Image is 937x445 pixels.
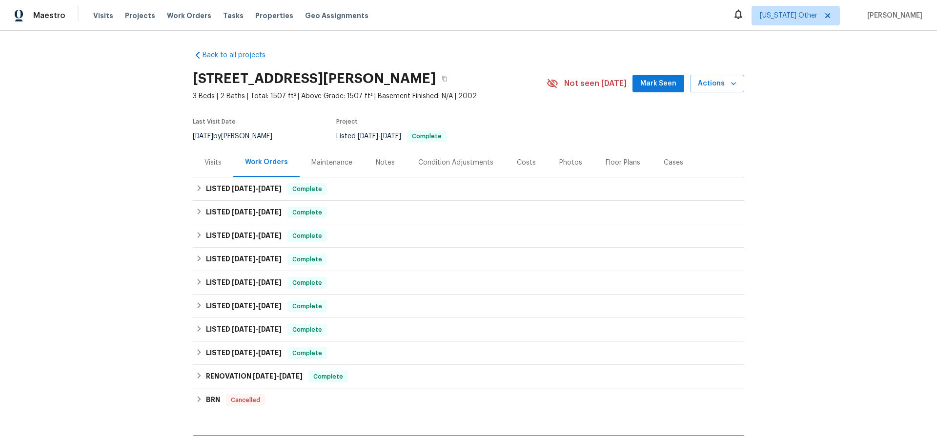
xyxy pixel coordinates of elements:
div: Cases [664,158,683,168]
span: - [232,349,282,356]
h6: LISTED [206,324,282,336]
span: - [232,302,282,309]
span: Listed [336,133,447,140]
a: Back to all projects [193,50,286,60]
h2: [STREET_ADDRESS][PERSON_NAME] [193,74,436,84]
span: [DATE] [258,232,282,239]
span: Properties [255,11,293,21]
button: Copy Address [436,70,453,87]
span: Complete [288,254,326,264]
span: - [232,279,282,286]
span: Project [336,119,358,125]
span: Tasks [223,12,244,19]
div: LISTED [DATE]-[DATE]Complete [193,271,744,295]
span: Complete [288,348,326,358]
div: LISTED [DATE]-[DATE]Complete [193,201,744,224]
span: Mark Seen [640,78,676,90]
div: RENOVATION [DATE]-[DATE]Complete [193,365,744,388]
span: [DATE] [232,209,255,215]
span: [DATE] [258,279,282,286]
span: Complete [288,301,326,311]
span: Complete [288,184,326,194]
span: [DATE] [258,349,282,356]
div: Costs [517,158,536,168]
div: BRN Cancelled [193,388,744,412]
span: Actions [698,78,736,90]
span: Complete [288,208,326,217]
span: Complete [288,278,326,288]
h6: BRN [206,394,220,406]
div: LISTED [DATE]-[DATE]Complete [193,177,744,201]
span: - [232,209,282,215]
span: - [358,133,401,140]
span: Complete [288,231,326,241]
span: [DATE] [232,279,255,286]
span: Complete [408,133,446,139]
h6: LISTED [206,347,282,359]
span: [DATE] [232,232,255,239]
div: Maintenance [311,158,352,168]
span: - [232,326,282,333]
div: LISTED [DATE]-[DATE]Complete [193,248,744,271]
span: [DATE] [258,255,282,262]
div: Visits [204,158,222,168]
span: [PERSON_NAME] [863,11,922,21]
span: [DATE] [258,209,282,215]
h6: LISTED [206,254,282,265]
div: LISTED [DATE]-[DATE]Complete [193,341,744,365]
span: [DATE] [232,349,255,356]
div: Photos [559,158,582,168]
span: [US_STATE] Other [760,11,817,21]
span: [DATE] [232,326,255,333]
div: Notes [376,158,395,168]
div: by [PERSON_NAME] [193,130,284,142]
span: [DATE] [258,326,282,333]
span: [DATE] [258,302,282,309]
span: [DATE] [279,373,303,380]
div: LISTED [DATE]-[DATE]Complete [193,295,744,318]
span: Projects [125,11,155,21]
span: [DATE] [258,185,282,192]
h6: LISTED [206,277,282,289]
div: LISTED [DATE]-[DATE]Complete [193,318,744,341]
span: - [253,373,303,380]
span: [DATE] [193,133,213,140]
h6: RENOVATION [206,371,303,382]
span: [DATE] [232,255,255,262]
span: Last Visit Date [193,119,236,125]
span: [DATE] [381,133,401,140]
span: 3 Beds | 2 Baths | Total: 1507 ft² | Above Grade: 1507 ft² | Basement Finished: N/A | 2002 [193,91,547,101]
span: Not seen [DATE] [564,79,627,88]
button: Actions [690,75,744,93]
span: - [232,185,282,192]
span: Visits [93,11,113,21]
span: Complete [288,325,326,335]
span: Complete [309,372,347,381]
h6: LISTED [206,300,282,312]
h6: LISTED [206,207,282,218]
span: - [232,232,282,239]
span: - [232,255,282,262]
h6: LISTED [206,230,282,242]
span: Maestro [33,11,65,21]
span: [DATE] [253,373,276,380]
span: [DATE] [358,133,378,140]
span: Cancelled [227,395,264,405]
span: Geo Assignments [305,11,368,21]
div: LISTED [DATE]-[DATE]Complete [193,224,744,248]
span: [DATE] [232,185,255,192]
span: [DATE] [232,302,255,309]
div: Floor Plans [606,158,640,168]
button: Mark Seen [632,75,684,93]
h6: LISTED [206,183,282,195]
div: Work Orders [245,157,288,167]
span: Work Orders [167,11,211,21]
div: Condition Adjustments [418,158,493,168]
